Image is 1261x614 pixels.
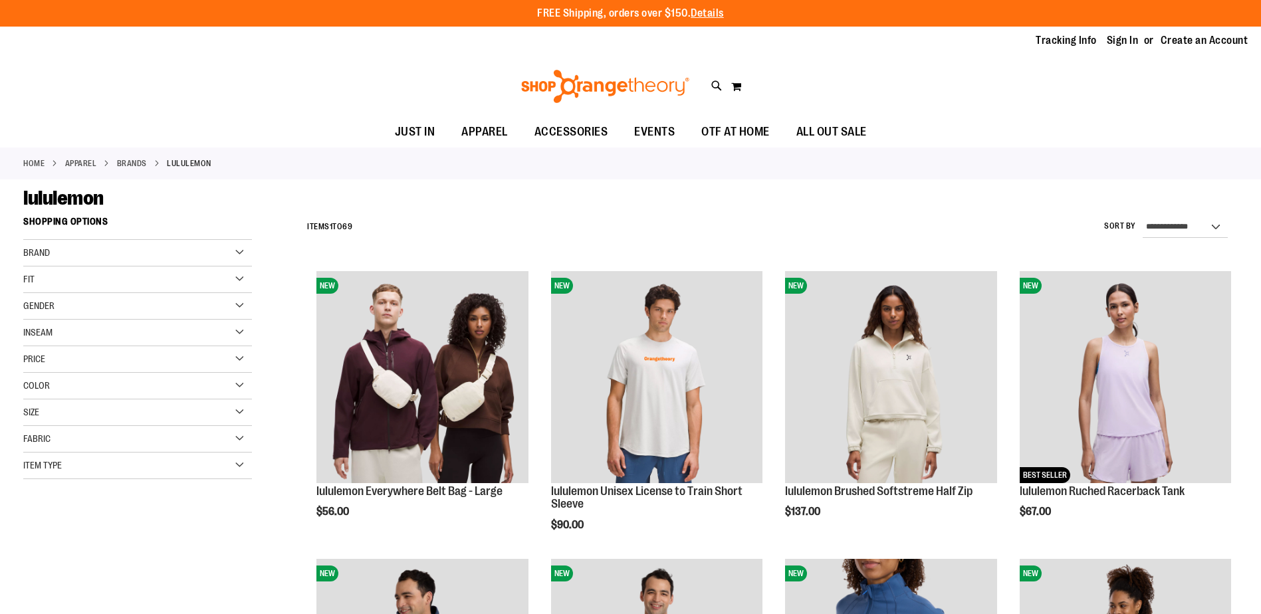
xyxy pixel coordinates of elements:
a: lululemon Ruched Racerback TankNEWBEST SELLER [1020,271,1231,484]
span: $90.00 [551,519,586,531]
a: APPAREL [65,157,97,169]
span: NEW [1020,278,1042,294]
div: product [1013,264,1238,552]
a: lululemon Ruched Racerback Tank [1020,484,1185,498]
span: NEW [316,565,338,581]
span: JUST IN [395,117,435,147]
span: OTF AT HOME [701,117,770,147]
img: lululemon Ruched Racerback Tank [1020,271,1231,482]
div: product [310,264,534,552]
div: product [544,264,769,565]
a: Sign In [1107,33,1139,48]
strong: lululemon [167,157,211,169]
a: Tracking Info [1036,33,1097,48]
img: lululemon Everywhere Belt Bag - Large [316,271,528,482]
a: lululemon Everywhere Belt Bag - Large [316,484,503,498]
span: Fit [23,274,35,284]
a: BRANDS [117,157,147,169]
span: Price [23,354,45,364]
span: NEW [785,278,807,294]
label: Sort By [1104,221,1136,232]
span: lululemon [23,187,104,209]
span: Brand [23,247,50,258]
span: Fabric [23,433,51,444]
span: $67.00 [1020,506,1053,518]
strong: Shopping Options [23,210,252,240]
span: NEW [1020,565,1042,581]
span: BEST SELLER [1020,467,1070,483]
div: product [778,264,1003,552]
img: lululemon Brushed Softstreme Half Zip [785,271,996,482]
a: lululemon Unisex License to Train Short Sleeve [551,484,743,511]
a: Home [23,157,45,169]
span: ALL OUT SALE [796,117,867,147]
a: Create an Account [1161,33,1248,48]
span: $137.00 [785,506,822,518]
span: NEW [785,565,807,581]
a: lululemon Everywhere Belt Bag - LargeNEW [316,271,528,484]
a: Details [691,7,724,19]
span: Inseam [23,327,53,338]
span: $56.00 [316,506,351,518]
p: FREE Shipping, orders over $150. [537,6,724,21]
span: 1 [330,222,333,231]
img: lululemon Unisex License to Train Short Sleeve [551,271,762,482]
a: lululemon Brushed Softstreme Half ZipNEW [785,271,996,484]
h2: Items to [307,217,352,237]
span: ACCESSORIES [534,117,608,147]
span: NEW [316,278,338,294]
span: Gender [23,300,55,311]
img: Shop Orangetheory [519,70,691,103]
span: APPAREL [461,117,508,147]
span: Item Type [23,460,62,470]
span: 69 [342,222,352,231]
span: NEW [551,565,573,581]
span: NEW [551,278,573,294]
span: Size [23,407,39,417]
span: Color [23,380,50,391]
span: EVENTS [634,117,675,147]
a: lululemon Unisex License to Train Short SleeveNEW [551,271,762,484]
a: lululemon Brushed Softstreme Half Zip [785,484,973,498]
